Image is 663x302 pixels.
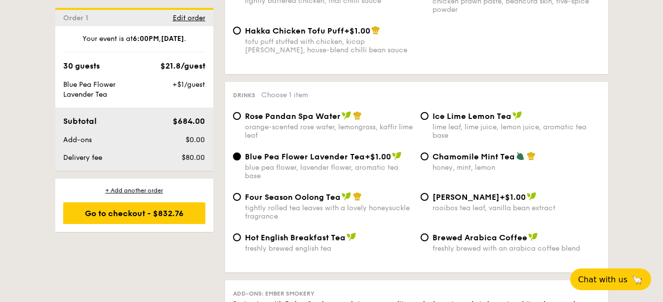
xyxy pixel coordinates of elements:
[245,244,413,253] div: freshly brewed english tea
[500,192,526,202] span: +$1.00
[233,193,241,201] input: Four Season Oolong Teatightly rolled tea leaves with a lovely honeysuckle fragrance
[421,112,429,120] input: Ice Lime Lemon Tealime leaf, lime juice, lemon juice, aromatic tea base
[245,38,413,54] div: tofu puff stuffed with chicken, kicap [PERSON_NAME], house-blend chilli bean sauce
[63,80,116,99] span: Blue Pea Flower Lavender Tea
[233,27,241,35] input: Hakka Chicken Tofu Puff+$1.00tofu puff stuffed with chicken, kicap [PERSON_NAME], house-blend chi...
[245,152,365,161] span: Blue Pea Flower Lavender Tea
[245,163,413,180] div: blue pea flower, lavender flower, aromatic tea base
[432,204,600,212] div: rooibos tea leaf, vanilla bean extract
[631,274,643,285] span: 🦙
[63,187,205,194] div: + Add another order
[63,34,205,52] div: Your event is at , .
[512,111,522,120] img: icon-vegan.f8ff3823.svg
[353,192,362,201] img: icon-chef-hat.a58ddaea.svg
[421,152,429,160] input: Chamomile Mint Teahoney, mint, lemon
[527,192,537,201] img: icon-vegan.f8ff3823.svg
[63,202,205,224] div: Go to checkout - $832.76
[432,152,515,161] span: Chamomile Mint Tea
[233,233,241,241] input: Hot English Breakfast Teafreshly brewed english tea
[365,152,391,161] span: +$1.00
[63,60,100,72] div: 30 guests
[261,91,308,99] span: Choose 1 item
[245,26,344,36] span: Hakka Chicken Tofu Puff
[342,192,351,201] img: icon-vegan.f8ff3823.svg
[516,151,525,160] img: icon-vegetarian.fe4039eb.svg
[172,80,205,89] span: +$1/guest
[161,35,184,43] strong: [DATE]
[186,136,205,144] span: $0.00
[528,232,538,241] img: icon-vegan.f8ff3823.svg
[245,204,413,221] div: tightly rolled tea leaves with a lovely honeysuckle fragrance
[233,112,241,120] input: Rose Pandan Spa Waterorange-scented rose water, lemongrass, kaffir lime leaf
[342,111,351,120] img: icon-vegan.f8ff3823.svg
[392,151,402,160] img: icon-vegan.f8ff3823.svg
[233,290,314,297] span: Add-ons: Ember Smokery
[353,111,362,120] img: icon-chef-hat.a58ddaea.svg
[245,233,346,242] span: Hot English Breakfast Tea
[63,14,92,22] span: Order 1
[173,116,205,126] span: $684.00
[347,232,356,241] img: icon-vegan.f8ff3823.svg
[233,92,255,99] span: Drinks
[245,192,341,202] span: Four Season Oolong Tea
[432,192,500,202] span: [PERSON_NAME]
[173,14,205,22] span: Edit order
[233,152,241,160] input: Blue Pea Flower Lavender Tea+$1.00blue pea flower, lavender flower, aromatic tea base
[245,123,413,140] div: orange-scented rose water, lemongrass, kaffir lime leaf
[421,193,429,201] input: [PERSON_NAME]+$1.00rooibos tea leaf, vanilla bean extract
[421,233,429,241] input: Brewed Arabica Coffeefreshly brewed with an arabica coffee blend
[570,268,651,290] button: Chat with us🦙
[63,153,102,162] span: Delivery fee
[371,26,380,35] img: icon-chef-hat.a58ddaea.svg
[432,123,600,140] div: lime leaf, lime juice, lemon juice, aromatic tea base
[578,275,627,284] span: Chat with us
[160,60,205,72] div: $21.8/guest
[63,136,92,144] span: Add-ons
[344,26,370,36] span: +$1.00
[182,153,205,162] span: $80.00
[432,112,511,121] span: Ice Lime Lemon Tea
[133,35,159,43] strong: 6:00PM
[527,151,536,160] img: icon-chef-hat.a58ddaea.svg
[432,244,600,253] div: freshly brewed with an arabica coffee blend
[432,163,600,172] div: honey, mint, lemon
[63,116,97,126] span: Subtotal
[432,233,527,242] span: Brewed Arabica Coffee
[245,112,341,121] span: Rose Pandan Spa Water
